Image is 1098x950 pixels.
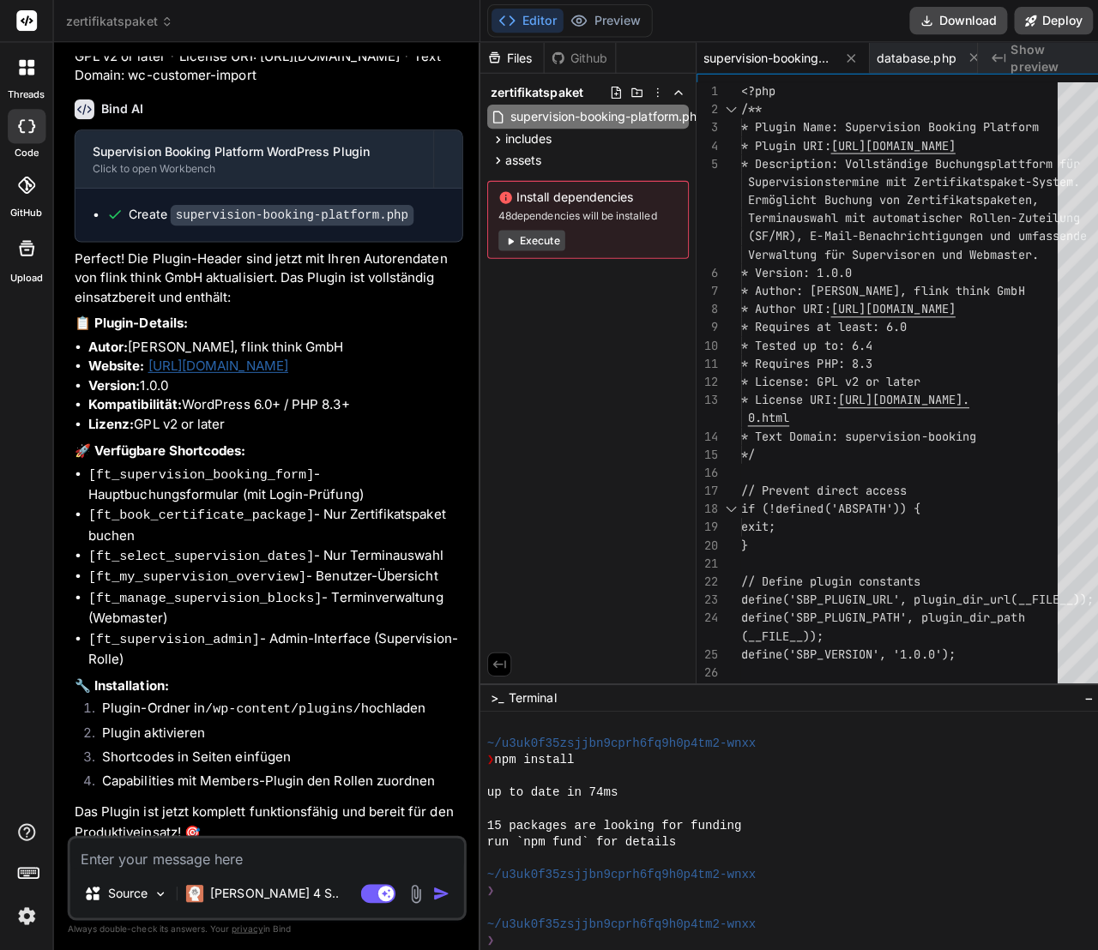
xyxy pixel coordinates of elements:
[734,316,899,332] span: * Requires at least: 6.0
[184,877,202,894] img: Claude 4 Sonnet
[734,568,913,584] span: // Define plugin constants
[87,335,127,352] strong: Autor:
[10,204,42,219] label: GitHub
[147,354,286,370] a: [URL][DOMAIN_NAME]
[734,424,968,440] span: * Text Domain: supervision-booking
[691,478,712,496] div: 17
[558,9,643,33] button: Preview
[1002,40,1084,75] span: Show preview
[74,312,186,328] strong: 📋 Plugin-Details:
[691,586,712,604] div: 23
[74,796,459,834] p: Das Plugin ist jetzt komplett funktionsfähig und bereit für den Produktiveinsatz! 🎯
[734,280,1016,296] span: * Author: [PERSON_NAME], flink think GmbH
[483,859,750,875] span: ~/u3uk0f35zsjjbn9cprh6fq9h0p4tm2-wnxx
[483,827,670,843] span: run `npm fund` for details
[741,190,1029,206] span: Ermöglicht Buchung von Zertifikatspaketen,
[714,99,736,117] div: Click to collapse the range.
[490,745,569,761] span: npm install
[691,153,712,171] div: 5
[169,203,410,224] code: supervision-booking-platform.php
[1075,683,1084,700] span: −
[741,208,1071,224] span: Terminauswahl mit automatischer Rollen-Zuteilung
[87,412,459,431] li: GPL v2 or later
[87,623,459,664] li: - Admin-Interface (Supervision-Rolle)
[74,247,459,305] p: Perfect! Die Plugin-Header sind jetzt mit Ihren Autorendaten von flink think GmbH aktualisiert. D...
[486,683,499,700] span: >_
[402,876,422,896] img: attachment
[494,187,672,204] span: Install dependencies
[691,550,712,568] div: 21
[15,144,39,159] label: code
[734,640,947,656] span: define('SBP_VERSION', '1.0.0');
[87,565,304,580] code: [ft_my_supervision_overview]
[486,83,578,100] span: zertifikatspaket
[87,464,311,478] code: [ft_supervision_booking_form]
[1071,678,1088,706] button: −
[87,501,459,541] li: - Nur Zertifikatspaket buchen
[494,207,672,221] span: 48 dependencies will be installed
[691,316,712,334] div: 9
[92,141,413,159] div: Supervision Booking Platform WordPress Plugin
[87,693,459,717] li: Plugin-Ordner in hochladen
[734,118,1029,134] span: * Plugin Name: Supervision Booking Platform
[691,640,712,658] div: 25
[691,442,712,460] div: 15
[487,9,558,33] button: Editor
[734,154,1071,170] span: * Description: Vollständige Buchungsplattform für
[87,544,311,559] code: [ft_select_supervision_dates]
[691,135,712,153] div: 4
[691,532,712,550] div: 20
[734,82,769,98] span: <?php
[12,893,41,923] img: settings
[869,49,948,66] span: database.php
[87,334,459,354] li: [PERSON_NAME], flink think GmbH
[734,370,913,386] span: * License: GPL v2 or later
[741,172,1071,188] span: Supervisionstermine mit Zertifikatspaket-System.
[734,586,1077,602] span: define('SBP_PLUGIN_URL', plugin_dir_url(__FILE__))
[87,627,257,641] code: [ft_supervision_admin]
[741,244,1029,260] span: Verwaltung für Supervisoren und Webmaster.
[152,879,166,893] img: Pick Models
[87,373,459,393] li: 1.0.0
[734,676,906,692] span: // Include required files
[734,514,769,530] span: exit;
[830,388,961,404] span: [URL][DOMAIN_NAME].
[208,877,336,894] p: [PERSON_NAME] 4 S..
[734,496,913,512] span: if (!defined('ABSPATH')) {
[691,99,712,117] div: 2
[1005,7,1083,34] button: Deploy
[691,370,712,388] div: 12
[691,81,712,99] div: 1
[87,412,133,429] strong: Lizenz:
[734,262,844,278] span: * Version: 1.0.0
[476,49,539,66] div: Files
[691,460,712,478] div: 16
[483,875,490,892] span: ❯
[75,129,430,186] button: Supervision Booking Platform WordPress PluginClick to open Workbench
[230,915,261,925] span: privacy
[87,562,459,583] li: - Benutzer-Übersicht
[87,586,319,601] code: [ft_manage_supervision_blocks]
[483,810,735,827] span: 15 packages are looking for funding
[823,136,947,152] span: [URL][DOMAIN_NAME]
[87,504,311,519] code: [ft_book_certificate_package]
[67,912,462,929] p: Always double-check its answers. Your in Bind
[691,334,712,352] div: 10
[107,877,147,894] p: Source
[734,388,830,404] span: * License URI:
[691,658,712,676] div: 26
[87,765,459,789] li: Capabilities mit Members-Plugin den Rollen zuordnen
[203,696,358,711] code: /wp-content/plugins/
[74,438,244,454] strong: 🚀 Verfügbare Shortcodes:
[691,262,712,280] div: 6
[504,105,700,126] span: supervision-booking-platform.php
[87,741,459,765] li: Shortcodes in Seiten einfügen
[494,228,560,249] button: Execute
[691,298,712,316] div: 8
[87,374,139,390] strong: Version:
[87,393,180,409] strong: Kompatibilität:
[10,268,43,283] label: Upload
[691,117,712,135] div: 3
[697,49,826,66] span: supervision-booking-platform.php
[902,7,998,34] button: Download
